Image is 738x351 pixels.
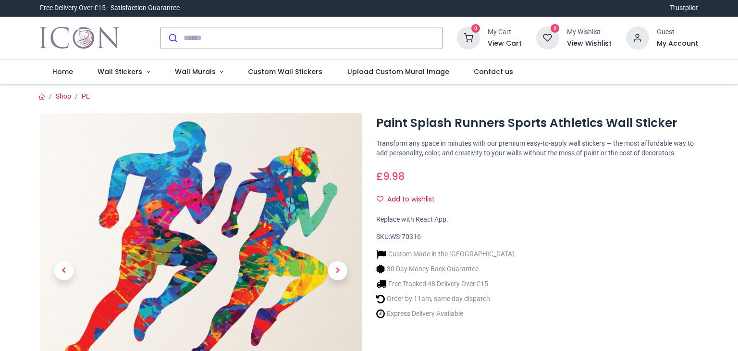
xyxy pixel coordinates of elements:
[40,25,119,51] img: Icon Wall Stickers
[670,3,698,13] a: Trustpilot
[161,27,184,49] button: Submit
[54,261,74,280] span: Previous
[376,169,405,183] span: £
[474,67,513,76] span: Contact us
[175,67,216,76] span: Wall Murals
[567,39,612,49] a: View Wishlist
[376,232,698,242] div: SKU:
[376,294,514,304] li: Order by 11am, same day dispatch
[98,67,142,76] span: Wall Stickers
[376,249,514,259] li: Custom Made in the [GEOGRAPHIC_DATA]
[82,92,90,100] a: PE
[657,27,698,37] div: Guest
[162,60,236,85] a: Wall Murals
[657,39,698,49] a: My Account
[457,33,480,41] a: 0
[85,60,162,85] a: Wall Stickers
[383,169,405,183] span: 9.98
[567,27,612,37] div: My Wishlist
[347,67,449,76] span: Upload Custom Mural Image
[248,67,322,76] span: Custom Wall Stickers
[56,92,71,100] a: Shop
[328,261,347,280] span: Next
[376,115,698,131] h1: Paint Splash Runners Sports Athletics Wall Sticker
[40,3,180,13] div: Free Delivery Over £15 - Satisfaction Guarantee
[40,25,119,51] a: Logo of Icon Wall Stickers
[376,264,514,274] li: 30 Day Money Back Guarantee
[551,24,560,33] sup: 0
[376,309,514,319] li: Express Delivery Available
[376,191,443,208] button: Add to wishlistAdd to wishlist
[376,139,698,158] p: Transform any space in minutes with our premium easy-to-apply wall stickers — the most affordable...
[488,39,522,49] a: View Cart
[52,67,73,76] span: Home
[488,27,522,37] div: My Cart
[471,24,480,33] sup: 0
[376,279,514,289] li: Free Tracked 48 Delivery Over £15
[377,196,383,202] i: Add to wishlist
[390,233,421,240] span: WS-70316
[536,33,559,41] a: 0
[376,215,698,225] div: Replace with React App.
